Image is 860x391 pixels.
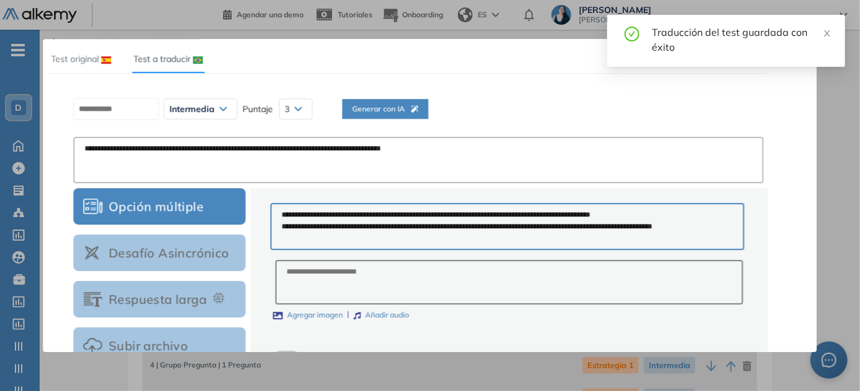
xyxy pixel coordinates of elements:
[823,29,831,38] span: close
[354,309,410,321] label: Añadir audio
[652,25,830,54] div: Traducción del test guardada con éxito
[352,103,418,115] span: Generar con IA
[169,104,214,114] span: Intermedia
[73,328,245,364] button: Subir archivo
[625,25,639,41] span: check-circle
[51,53,99,64] span: Test original
[273,309,343,321] label: Agregar imagen
[133,53,190,64] span: Test a traducir
[101,56,111,64] img: ESP
[242,102,273,116] span: Puntaje
[73,281,245,318] button: Respuesta larga
[73,189,245,225] button: Opción múltiple
[284,104,289,114] span: 3
[73,235,245,272] button: Desafío Asincrónico
[193,56,203,64] img: BRA
[342,99,428,119] button: Generar con IA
